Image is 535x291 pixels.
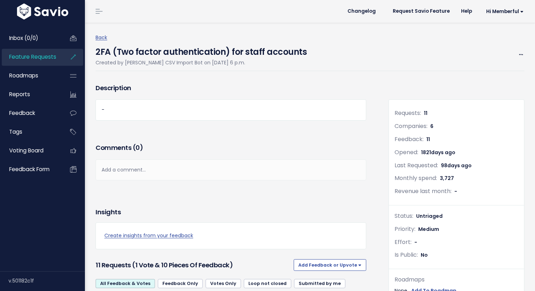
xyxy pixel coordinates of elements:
span: - [414,239,417,246]
span: Status: [395,212,413,220]
a: Create insights from your feedback [104,231,357,240]
span: Feedback: [395,135,424,143]
span: Tags [9,128,22,135]
a: Back [96,34,107,41]
span: Voting Board [9,147,44,154]
span: Requests: [395,109,421,117]
div: v.501182c1f [8,272,85,290]
span: 3,727 [440,175,454,182]
div: Add a comment... [96,159,366,180]
span: Revenue last month: [395,187,451,195]
h3: Comments ( ) [96,143,366,153]
span: 6 [430,123,433,130]
h3: 11 Requests (1 Vote & 10 pieces of Feedback) [96,260,291,270]
span: 0 [136,143,140,152]
span: Is Public: [395,251,418,259]
span: 98 [441,162,472,169]
span: Changelog [347,9,376,14]
h3: Insights [96,207,121,217]
a: All Feedback & Votes [96,279,155,288]
span: 1821 [421,149,455,156]
span: Priority: [395,225,415,233]
span: Untriaged [416,213,443,220]
span: Monthly spend: [395,174,437,182]
span: days ago [431,149,455,156]
a: Request Savio Feature [387,6,455,17]
a: Help [455,6,478,17]
span: Roadmaps [9,72,38,79]
span: Reports [9,91,30,98]
span: Companies: [395,122,427,130]
img: logo-white.9d6f32f41409.svg [15,4,70,19]
span: Effort: [395,238,412,246]
span: Feedback [9,109,35,117]
button: Add Feedback or Upvote [294,259,366,270]
span: Last Requested: [395,161,438,169]
span: - [454,188,457,195]
div: Roadmaps [395,275,518,285]
a: Feedback form [2,161,59,177]
span: Medium [418,226,439,233]
span: Created by [PERSON_NAME] CSV Import Bot on [DATE] 6 p.m. [96,59,245,66]
a: Feedback Only [158,279,203,288]
a: Inbox (0/0) [2,30,59,46]
span: Feature Requests [9,53,56,60]
p: - [102,105,360,114]
span: 11 [426,136,430,143]
a: Votes Only [206,279,241,288]
span: 11 [424,110,427,117]
a: Reports [2,86,59,103]
span: Feedback form [9,165,50,173]
h4: 2FA (Two factor authentication) for staff accounts [96,42,307,58]
a: Tags [2,124,59,140]
a: Feature Requests [2,49,59,65]
span: No [421,251,428,258]
a: Submitted by me [294,279,345,288]
span: Hi Memberful [486,9,524,14]
span: days ago [447,162,472,169]
a: Loop not closed [244,279,291,288]
span: Opened: [395,148,418,156]
a: Hi Memberful [478,6,529,17]
a: Feedback [2,105,59,121]
h3: Description [96,83,366,93]
span: Inbox (0/0) [9,34,38,42]
a: Voting Board [2,142,59,159]
a: Roadmaps [2,68,59,84]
